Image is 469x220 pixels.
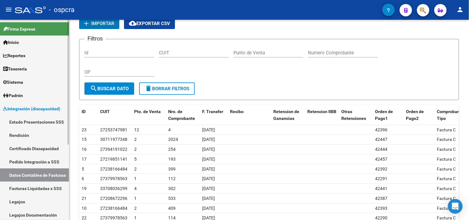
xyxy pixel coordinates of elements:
span: 12 [134,127,139,132]
span: Factura C [437,127,456,132]
span: 2 [134,206,137,211]
span: 33708036299 [100,186,127,191]
datatable-header-cell: F. Transfer [200,105,228,125]
span: 42444 [375,147,388,152]
span: 23 [82,127,87,132]
span: Integración (discapacidad) [3,105,60,112]
span: 5 [82,167,84,171]
span: 42392 [375,167,388,171]
span: Comprobante Tipo [437,109,464,121]
span: Factura C [437,176,456,181]
span: 2 [134,147,137,152]
datatable-header-cell: Comprobante Tipo [435,105,463,125]
span: Reportes [3,52,25,59]
span: Factura C [437,196,456,201]
span: 4 [134,186,137,191]
span: Factura C [437,157,456,162]
span: Inicio [3,39,19,46]
span: 42291 [375,176,388,181]
mat-icon: add [83,20,90,27]
span: - ospcra [49,3,75,17]
span: 16 [82,147,87,152]
span: 27219851141 [100,157,127,162]
span: 193 [168,157,176,162]
span: Sistema [3,79,23,86]
span: [DATE] [202,127,215,132]
datatable-header-cell: Orden de Pago2 [404,105,435,125]
span: 5 [134,157,137,162]
span: Padrón [3,92,23,99]
span: 19 [82,186,87,191]
span: 2024 [168,137,178,142]
span: Factura C [437,137,456,142]
span: F. Transfer [202,109,223,114]
span: 42457 [375,157,388,162]
span: Pto. de Venta [134,109,161,114]
datatable-header-cell: Orden de Pago1 [373,105,404,125]
span: 15 [82,137,87,142]
span: 27394191022 [100,147,127,152]
span: 21 [82,196,87,201]
mat-icon: delete [145,85,152,92]
datatable-header-cell: Retencion IIBB [305,105,339,125]
span: 2 [134,137,137,142]
span: Tesorería [3,66,27,72]
span: [DATE] [202,147,215,152]
span: Recibo [230,109,244,114]
button: Borrar Filtros [139,82,195,95]
span: Firma Express [3,26,35,32]
span: 6 [82,176,84,181]
span: [DATE] [202,176,215,181]
span: 399 [168,167,176,171]
button: Exportar CSV [124,18,175,29]
h3: Filtros [84,34,106,43]
datatable-header-cell: Pto. de Venta [132,105,166,125]
span: Borrar Filtros [145,86,189,91]
span: Retencion IIBB [307,109,336,114]
datatable-header-cell: Recibo [228,105,271,125]
span: [DATE] [202,157,215,162]
span: Buscar Dato [90,86,129,91]
mat-icon: search [90,85,97,92]
datatable-header-cell: ID [79,105,98,125]
span: 533 [168,196,176,201]
button: Importar [79,18,119,29]
span: [DATE] [202,196,215,201]
span: 27379978563 [100,176,127,181]
span: 27238166484 [100,206,127,211]
datatable-header-cell: CUIT [98,105,132,125]
span: ID [82,109,86,114]
span: [DATE] [202,167,215,171]
span: Otras Retenciones [341,109,366,121]
mat-icon: person [457,6,464,13]
span: CUIT [100,109,110,114]
mat-icon: cloud_download [129,19,136,27]
datatable-header-cell: Otras Retenciones [339,105,373,125]
span: Factura C [437,206,456,211]
span: 4 [168,127,171,132]
span: 1 [134,196,137,201]
span: Nro. de Comprobante [168,109,195,121]
span: 2 [134,167,137,171]
div: Open Intercom Messenger [448,199,463,214]
span: 1 [134,176,137,181]
span: Factura C [437,167,456,171]
span: 30711977348 [100,137,127,142]
span: 42396 [375,127,388,132]
span: 42447 [375,137,388,142]
span: 302 [168,186,176,191]
span: 42441 [375,186,388,191]
span: [DATE] [202,206,215,211]
span: 42393 [375,206,388,211]
datatable-header-cell: Retencion de Ganancias [271,105,305,125]
span: Importar [91,21,114,26]
span: Retencion de Ganancias [273,109,299,121]
span: Factura C [437,147,456,152]
span: 254 [168,147,176,152]
span: Orden de Pago2 [406,109,424,121]
span: 10 [82,206,87,211]
span: [DATE] [202,186,215,191]
span: 27238166484 [100,167,127,171]
span: Orden de Pago1 [375,109,393,121]
span: Factura C [437,186,456,191]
